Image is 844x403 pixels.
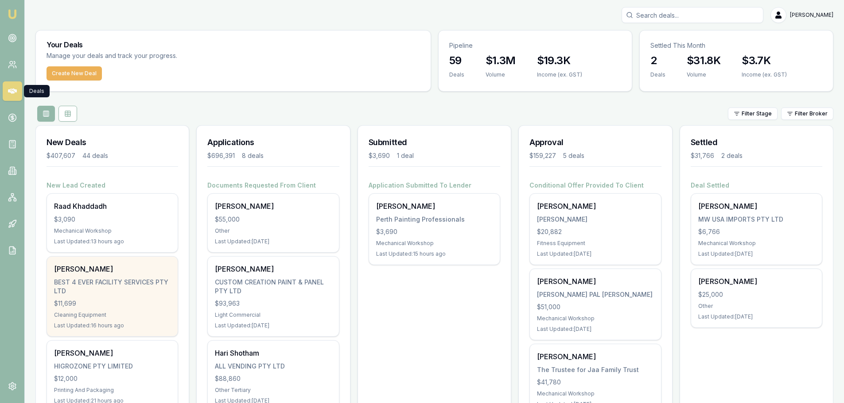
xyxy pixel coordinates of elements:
[449,54,464,68] h3: 59
[537,290,653,299] div: [PERSON_NAME] PAL [PERSON_NAME]
[207,151,235,160] div: $696,391
[537,276,653,287] div: [PERSON_NAME]
[537,390,653,397] div: Mechanical Workshop
[215,215,331,224] div: $55,000
[687,54,720,68] h3: $31.8K
[728,107,778,120] button: Filter Stage
[47,66,102,81] button: Create New Deal
[691,181,822,190] h4: Deal Settled
[215,201,331,211] div: [PERSON_NAME]
[537,227,653,236] div: $20,882
[47,41,420,48] h3: Your Deals
[449,71,464,78] div: Deals
[486,71,516,78] div: Volume
[537,201,653,211] div: [PERSON_NAME]
[54,322,171,329] div: Last Updated: 16 hours ago
[529,181,661,190] h4: Conditional Offer Provided To Client
[376,250,493,257] div: Last Updated: 15 hours ago
[698,201,815,211] div: [PERSON_NAME]
[698,250,815,257] div: Last Updated: [DATE]
[742,54,787,68] h3: $3.7K
[82,151,108,160] div: 44 deals
[215,348,331,358] div: Hari Shotham
[24,85,50,97] div: Deals
[563,151,584,160] div: 5 deals
[376,215,493,224] div: Perth Painting Professionals
[54,348,171,358] div: [PERSON_NAME]
[529,151,556,160] div: $159,227
[698,227,815,236] div: $6,766
[537,240,653,247] div: Fitness Equipment
[698,290,815,299] div: $25,000
[397,151,414,160] div: 1 deal
[47,51,273,61] p: Manage your deals and track your progress.
[537,351,653,362] div: [PERSON_NAME]
[742,71,787,78] div: Income (ex. GST)
[698,240,815,247] div: Mechanical Workshop
[537,71,582,78] div: Income (ex. GST)
[215,387,331,394] div: Other Tertiary
[795,110,828,117] span: Filter Broker
[54,299,171,308] div: $11,699
[691,151,714,160] div: $31,766
[215,374,331,383] div: $88,860
[215,227,331,234] div: Other
[537,378,653,387] div: $41,780
[698,276,815,287] div: [PERSON_NAME]
[376,201,493,211] div: [PERSON_NAME]
[242,151,264,160] div: 8 deals
[537,315,653,322] div: Mechanical Workshop
[215,362,331,371] div: ALL VENDING PTY LTD
[650,41,822,50] p: Settled This Month
[537,365,653,374] div: The Trustee for Jaa Family Trust
[687,71,720,78] div: Volume
[369,136,500,149] h3: Submitted
[742,110,772,117] span: Filter Stage
[650,54,665,68] h3: 2
[537,215,653,224] div: [PERSON_NAME]
[215,264,331,274] div: [PERSON_NAME]
[698,303,815,310] div: Other
[376,227,493,236] div: $3,690
[54,374,171,383] div: $12,000
[215,278,331,296] div: CUSTOM CREATION PAINT & PANEL PTY LTD
[529,136,661,149] h3: Approval
[47,136,178,149] h3: New Deals
[721,151,743,160] div: 2 deals
[486,54,516,68] h3: $1.3M
[7,9,18,19] img: emu-icon-u.png
[215,299,331,308] div: $93,963
[54,201,171,211] div: Raad Khaddadh
[54,215,171,224] div: $3,090
[781,107,833,120] button: Filter Broker
[691,136,822,149] h3: Settled
[790,12,833,19] span: [PERSON_NAME]
[537,54,582,68] h3: $19.3K
[207,136,339,149] h3: Applications
[376,240,493,247] div: Mechanical Workshop
[369,151,390,160] div: $3,690
[47,151,75,160] div: $407,607
[54,264,171,274] div: [PERSON_NAME]
[54,387,171,394] div: Printing And Packaging
[698,313,815,320] div: Last Updated: [DATE]
[215,238,331,245] div: Last Updated: [DATE]
[215,311,331,319] div: Light Commercial
[207,181,339,190] h4: Documents Requested From Client
[54,227,171,234] div: Mechanical Workshop
[537,250,653,257] div: Last Updated: [DATE]
[537,326,653,333] div: Last Updated: [DATE]
[698,215,815,224] div: MW USA IMPORTS PTY LTD
[54,362,171,371] div: HIGROZONE PTY LIMITED
[54,278,171,296] div: BEST 4 EVER FACILITY SERVICES PTY LTD
[215,322,331,329] div: Last Updated: [DATE]
[369,181,500,190] h4: Application Submitted To Lender
[650,71,665,78] div: Deals
[537,303,653,311] div: $51,000
[54,311,171,319] div: Cleaning Equipment
[449,41,621,50] p: Pipeline
[47,181,178,190] h4: New Lead Created
[54,238,171,245] div: Last Updated: 13 hours ago
[622,7,763,23] input: Search deals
